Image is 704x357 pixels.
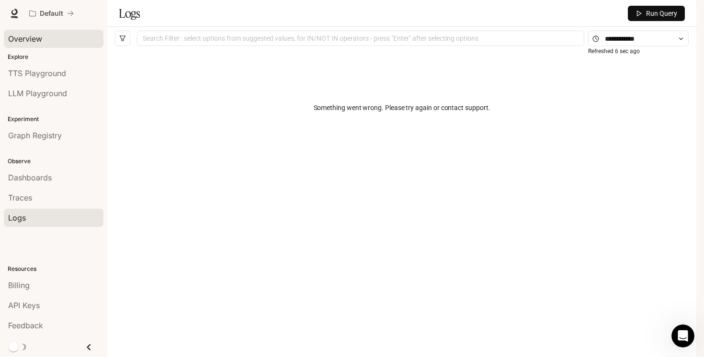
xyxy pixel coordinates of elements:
[119,4,140,23] h1: Logs
[115,31,130,46] button: filter
[628,6,685,21] button: Run Query
[588,47,640,56] article: Refreshed 6 sec ago
[119,35,126,42] span: filter
[25,4,78,23] button: All workspaces
[646,8,677,19] span: Run Query
[314,102,490,113] span: Something went wrong. Please try again or contact support.
[671,324,694,347] iframe: Intercom live chat
[40,10,63,18] p: Default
